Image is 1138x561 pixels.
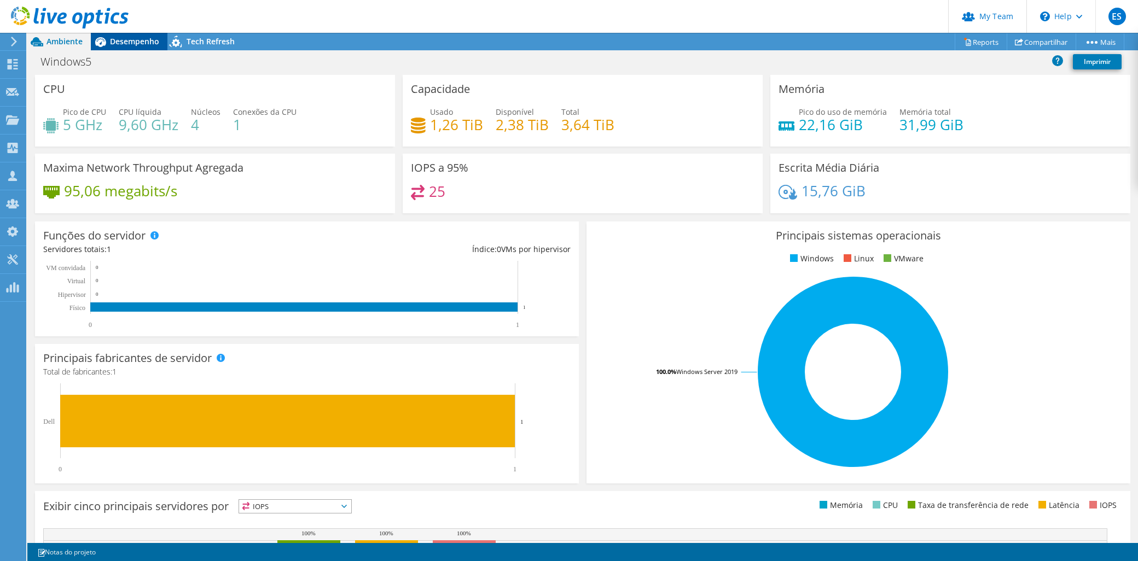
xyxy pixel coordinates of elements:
[43,162,243,174] h3: Maxima Network Throughput Agregada
[779,83,825,95] h3: Memória
[58,291,86,299] text: Hipervisor
[496,119,549,131] h4: 2,38 TiB
[429,185,445,197] h4: 25
[881,253,924,265] li: VMware
[96,278,98,283] text: 0
[239,500,351,513] span: IOPS
[96,265,98,270] text: 0
[561,107,579,117] span: Total
[47,36,83,46] span: Ambiente
[817,499,863,511] li: Memória
[307,243,571,255] div: Índice: VMs por hipervisor
[457,530,471,536] text: 100%
[64,185,177,197] h4: 95,06 megabits/s
[89,321,92,329] text: 0
[63,107,106,117] span: Pico de CPU
[799,107,887,117] span: Pico do uso de memória
[110,36,159,46] span: Desempenho
[841,253,874,265] li: Linux
[595,230,1122,242] h3: Principais sistemas operacionais
[107,244,111,254] span: 1
[899,107,951,117] span: Memória total
[411,162,468,174] h3: IOPS a 95%
[233,107,297,117] span: Conexões da CPU
[1108,8,1126,25] span: ES
[63,119,106,131] h4: 5 GHz
[779,162,879,174] h3: Escrita Média Diária
[513,465,516,473] text: 1
[516,321,519,329] text: 1
[1076,33,1124,50] a: Mais
[561,119,614,131] h4: 3,64 TiB
[497,244,501,254] span: 0
[59,465,62,473] text: 0
[69,304,85,312] tspan: Físico
[656,367,676,376] tspan: 100.0%
[43,83,65,95] h3: CPU
[899,119,963,131] h4: 31,99 GiB
[191,107,220,117] span: Núcleos
[870,499,898,511] li: CPU
[411,83,470,95] h3: Capacidade
[43,243,307,255] div: Servidores totais:
[430,107,453,117] span: Usado
[30,545,103,559] a: Notas do projeto
[799,119,887,131] h4: 22,16 GiB
[43,352,212,364] h3: Principais fabricantes de servidor
[1087,499,1117,511] li: IOPS
[802,185,866,197] h4: 15,76 GiB
[676,367,738,376] tspan: Windows Server 2019
[1007,33,1076,50] a: Compartilhar
[43,230,146,242] h3: Funções do servidor
[301,530,316,536] text: 100%
[112,366,117,377] span: 1
[496,107,534,117] span: Disponível
[43,418,55,425] text: Dell
[67,277,86,285] text: Virtual
[43,366,571,378] h4: Total de fabricantes:
[955,33,1007,50] a: Reports
[520,418,524,425] text: 1
[523,305,526,310] text: 1
[36,56,108,68] h1: Windows5
[191,119,220,131] h4: 4
[430,119,483,131] h4: 1,26 TiB
[787,253,834,265] li: Windows
[905,499,1029,511] li: Taxa de transferência de rede
[1040,11,1050,21] svg: \n
[96,291,98,297] text: 0
[119,107,161,117] span: CPU líquida
[119,119,178,131] h4: 9,60 GHz
[46,264,85,272] text: VM convidada
[187,36,235,46] span: Tech Refresh
[379,530,393,536] text: 100%
[1036,499,1079,511] li: Latência
[233,119,297,131] h4: 1
[1073,54,1122,69] a: Imprimir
